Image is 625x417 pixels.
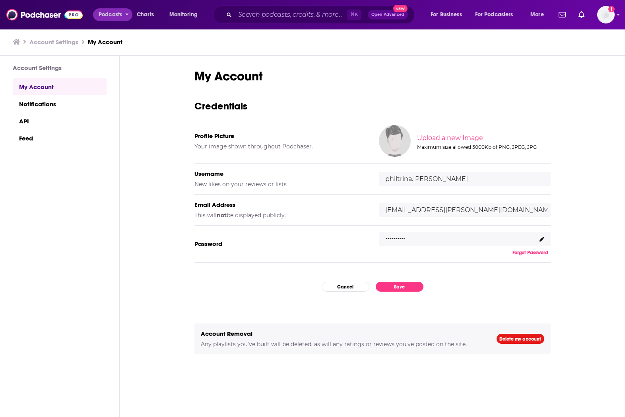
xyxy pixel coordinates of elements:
h5: Your image shown throughout Podchaser. [194,143,366,150]
b: not [217,212,227,219]
h5: Password [194,240,366,247]
button: open menu [164,8,208,21]
button: open menu [93,8,132,21]
button: open menu [470,8,525,21]
h5: Any playlists you've built will be deleted, as will any ratings or reviews you've posted on the s... [201,341,484,348]
svg: Add a profile image [608,6,615,12]
h5: This will be displayed publicly. [194,212,366,219]
img: User Profile [597,6,615,23]
a: Account Settings [29,38,78,46]
span: Monitoring [169,9,198,20]
h5: Account Removal [201,330,484,337]
button: Open AdvancedNew [368,10,408,19]
a: Show notifications dropdown [555,8,569,21]
button: Forgot Password [510,249,551,256]
input: Search podcasts, credits, & more... [235,8,347,21]
span: ⌘ K [347,10,361,20]
span: Podcasts [99,9,122,20]
span: Charts [137,9,154,20]
img: Your profile image [379,125,411,157]
button: Cancel [322,282,369,292]
img: Podchaser - Follow, Share and Rate Podcasts [6,7,83,22]
h1: My Account [194,68,551,84]
h3: Credentials [194,100,551,112]
a: Feed [13,129,107,146]
span: For Business [431,9,462,20]
a: My Account [88,38,122,46]
input: username [379,172,551,186]
a: Notifications [13,95,107,112]
h5: Email Address [194,201,366,208]
a: API [13,112,107,129]
div: Maximum size allowed 5000Kb of PNG, JPEG, JPG [417,144,549,150]
div: Search podcasts, credits, & more... [221,6,422,24]
button: open menu [525,8,554,21]
button: Save [376,282,423,292]
input: email [379,203,551,217]
a: Show notifications dropdown [575,8,588,21]
h3: Account Settings [13,64,107,72]
button: open menu [425,8,472,21]
span: For Podcasters [475,9,513,20]
a: My Account [13,78,107,95]
span: New [393,5,408,12]
h5: New likes on your reviews or lists [194,181,366,188]
button: Show profile menu [597,6,615,23]
a: Charts [132,8,159,21]
h5: Profile Picture [194,132,366,140]
a: Delete my account [497,334,544,344]
p: .......... [385,230,405,242]
h5: Username [194,170,366,177]
span: More [530,9,544,20]
span: Logged in as philtrina.farquharson [597,6,615,23]
span: Open Advanced [371,13,404,17]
